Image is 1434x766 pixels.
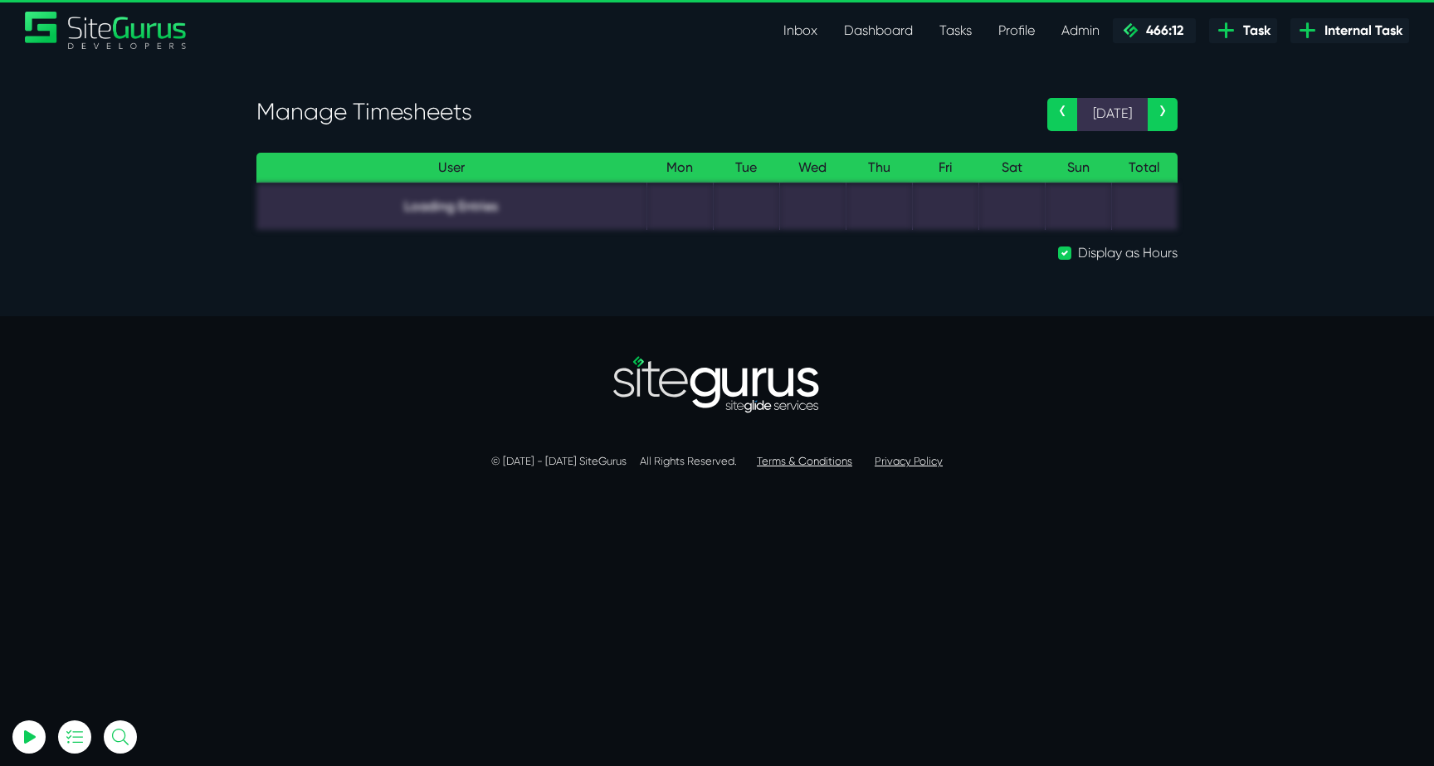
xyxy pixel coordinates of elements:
[1148,98,1178,131] a: ›
[1318,21,1402,41] span: Internal Task
[25,12,188,49] img: Sitegurus Logo
[646,153,713,183] th: Mon
[256,183,646,230] td: Loading Entries
[770,14,831,47] a: Inbox
[256,453,1178,470] p: © [DATE] - [DATE] SiteGurus All Rights Reserved.
[985,14,1048,47] a: Profile
[1078,243,1178,263] label: Display as Hours
[25,12,188,49] a: SiteGurus
[926,14,985,47] a: Tasks
[256,98,1022,126] h3: Manage Timesheets
[831,14,926,47] a: Dashboard
[978,153,1045,183] th: Sat
[1209,18,1277,43] a: Task
[1045,153,1111,183] th: Sun
[713,153,779,183] th: Tue
[1236,21,1271,41] span: Task
[779,153,846,183] th: Wed
[1047,98,1077,131] a: ‹
[1048,14,1113,47] a: Admin
[1139,22,1183,38] span: 466:12
[1077,98,1148,131] span: [DATE]
[1111,153,1178,183] th: Total
[757,455,852,467] a: Terms & Conditions
[912,153,978,183] th: Fri
[1113,18,1196,43] a: 466:12
[1290,18,1409,43] a: Internal Task
[256,153,646,183] th: User
[875,455,943,467] a: Privacy Policy
[846,153,912,183] th: Thu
